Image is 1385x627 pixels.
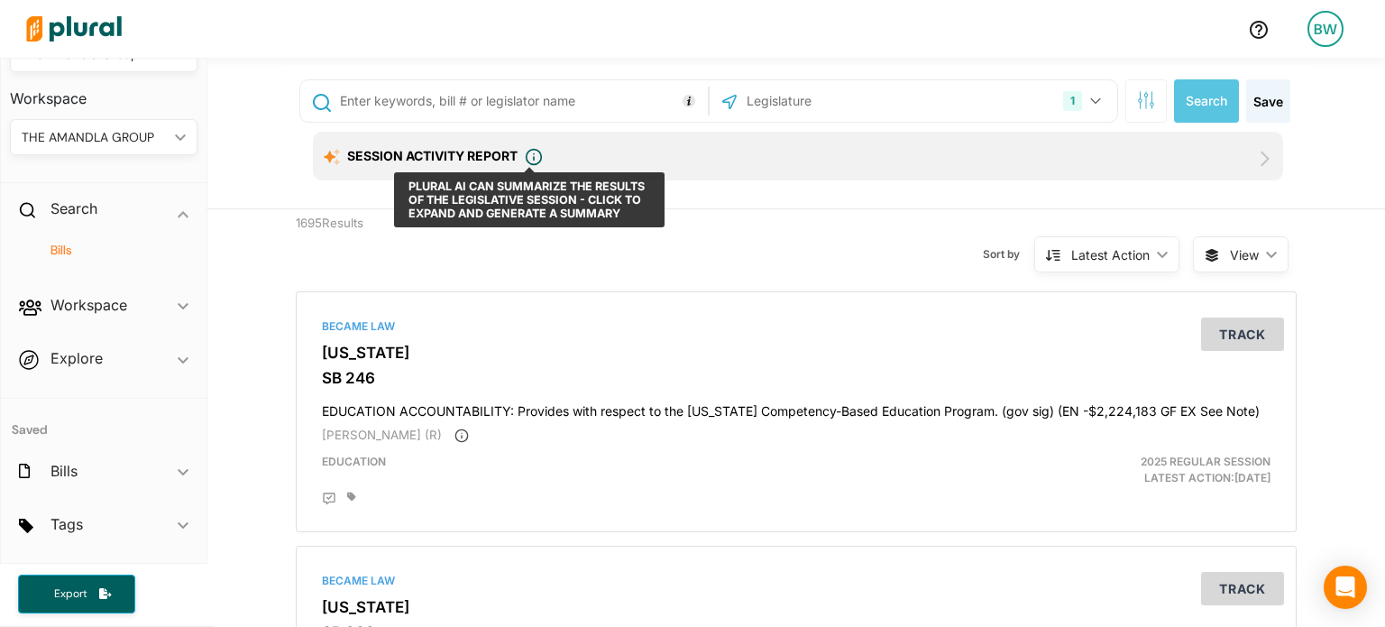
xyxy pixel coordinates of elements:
[1246,79,1290,123] button: Save
[1137,91,1155,106] span: Search Filters
[1063,91,1082,111] div: 1
[681,93,697,109] div: Tooltip anchor
[394,172,665,227] div: Plural AI can summarize the results of the legislative session - click to expand and generate a s...
[983,246,1034,263] span: Sort by
[282,209,539,278] div: 1695 Results
[50,348,103,368] h2: Explore
[322,573,1270,589] div: Became Law
[1324,566,1367,609] div: Open Intercom Messenger
[1307,11,1344,47] div: BW
[10,72,197,112] h3: Workspace
[1201,572,1284,605] button: Track
[322,318,1270,335] div: Became Law
[1230,245,1259,264] span: View
[322,455,386,468] span: Education
[322,598,1270,616] h3: [US_STATE]
[1174,79,1239,123] button: Search
[28,242,188,259] a: Bills
[1,399,206,443] h4: Saved
[958,454,1284,486] div: Latest Action: [DATE]
[1201,318,1284,351] button: Track
[50,514,83,534] h2: Tags
[338,84,703,118] input: Enter keywords, bill # or legislator name
[322,428,442,442] span: [PERSON_NAME] (R)
[322,492,336,506] div: Add Position Statement
[22,128,168,147] div: THE AMANDLA GROUP
[1293,4,1358,54] a: BW
[18,575,135,613] button: Export
[50,295,127,315] h2: Workspace
[322,369,1270,387] h3: SB 246
[50,198,97,218] h2: Search
[1056,84,1113,118] button: 1
[50,461,78,481] h2: Bills
[1141,455,1270,468] span: 2025 Regular Session
[322,395,1270,420] h4: EDUCATION ACCOUNTABILITY: Provides with respect to the [US_STATE] Competency-Based Education Prog...
[1071,245,1150,264] div: Latest Action
[347,492,356,503] div: Add tags
[745,84,938,118] input: Legislature
[347,148,518,163] span: Session Activity Report
[41,586,99,602] span: Export
[322,344,1270,362] h3: [US_STATE]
